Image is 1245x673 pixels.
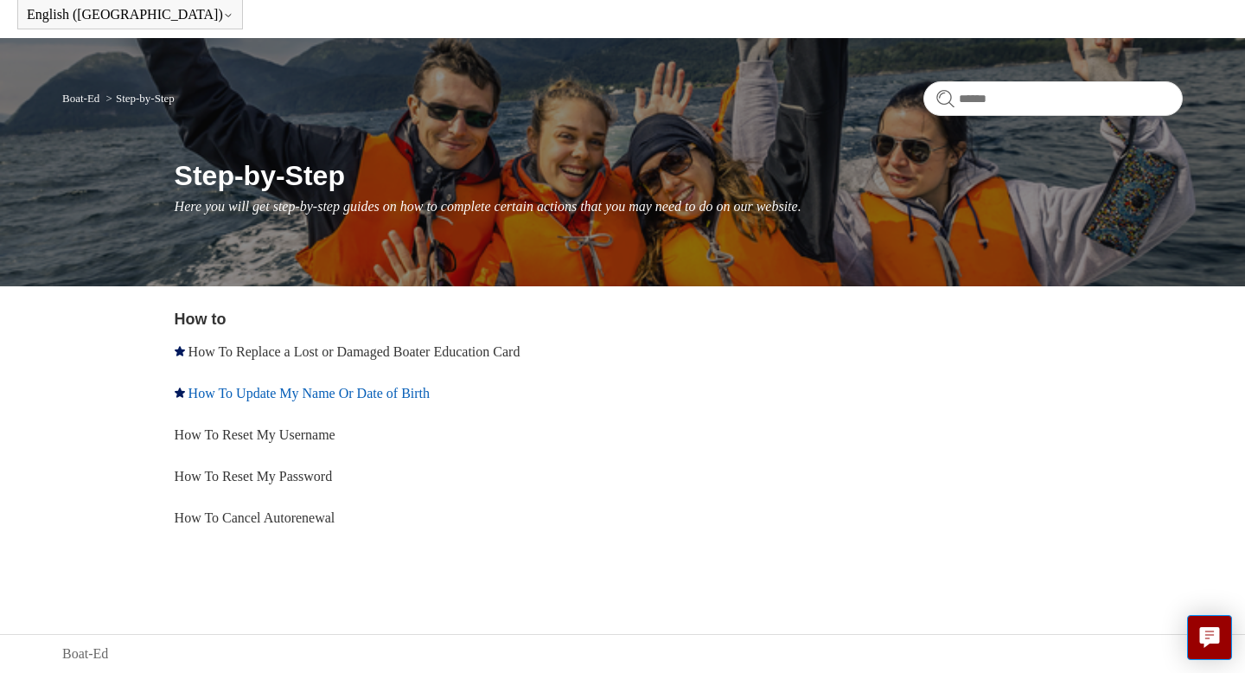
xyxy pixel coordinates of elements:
[188,386,430,401] a: How To Update My Name Or Date of Birth
[103,92,175,105] li: Step-by-Step
[1187,615,1232,660] button: Live chat
[175,311,227,328] a: How to
[175,196,1183,217] p: Here you will get step-by-step guides on how to complete certain actions that you may need to do ...
[923,81,1183,116] input: Search
[175,510,335,525] a: How To Cancel Autorenewal
[188,344,520,359] a: How To Replace a Lost or Damaged Boater Education Card
[27,7,233,22] button: English ([GEOGRAPHIC_DATA])
[175,388,185,398] svg: Promoted article
[175,469,333,484] a: How To Reset My Password
[62,644,108,664] a: Boat-Ed
[175,427,335,442] a: How To Reset My Username
[175,155,1183,196] h1: Step-by-Step
[175,346,185,356] svg: Promoted article
[62,92,99,105] a: Boat-Ed
[62,92,103,105] li: Boat-Ed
